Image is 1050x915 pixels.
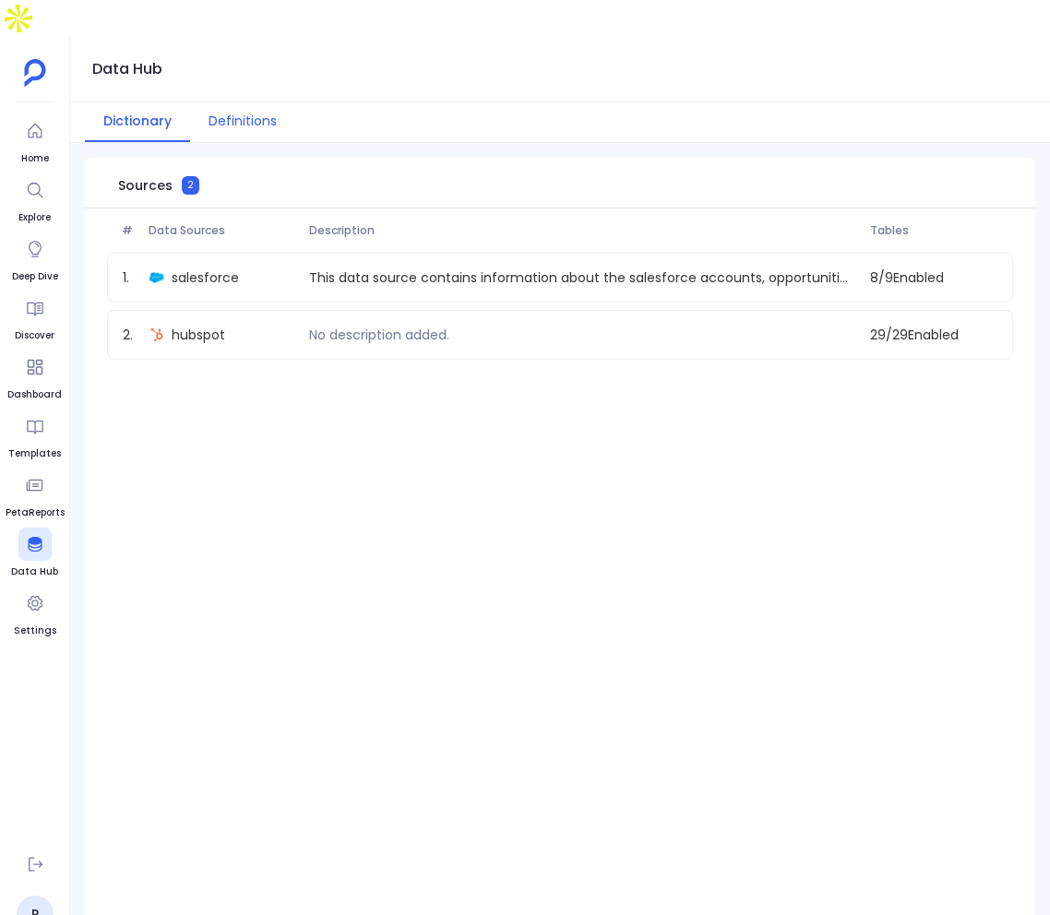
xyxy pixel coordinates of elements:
[114,223,141,238] span: #
[302,268,862,288] p: This data source contains information about the salesforce accounts, opportunities, salesforce us...
[863,268,1005,288] span: 8 / 9 Enabled
[115,268,142,288] span: 1 .
[6,469,65,520] a: PetaReports
[190,102,295,142] button: Definitions
[14,587,56,638] a: Settings
[115,326,142,345] span: 2 .
[172,268,239,287] span: salesforce
[18,151,52,166] span: Home
[141,223,302,238] span: Data Sources
[18,173,52,225] a: Explore
[24,59,46,87] img: petavue logo
[11,528,58,579] a: Data Hub
[118,176,173,195] span: Sources
[12,232,58,284] a: Deep Dive
[6,505,65,520] span: PetaReports
[863,326,1005,345] span: 29 / 29 Enabled
[14,624,56,638] span: Settings
[302,326,457,345] p: No description added.
[11,564,58,579] span: Data Hub
[18,210,52,225] span: Explore
[15,291,54,343] a: Discover
[18,114,52,166] a: Home
[302,223,864,238] span: Description
[8,410,61,461] a: Templates
[85,102,190,142] button: Dictionary
[863,223,1006,238] span: Tables
[92,56,162,82] h1: Data Hub
[15,328,54,343] span: Discover
[172,326,225,344] span: hubspot
[12,269,58,284] span: Deep Dive
[8,446,61,461] span: Templates
[7,387,62,402] span: Dashboard
[182,176,199,195] span: 2
[7,351,62,402] a: Dashboard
